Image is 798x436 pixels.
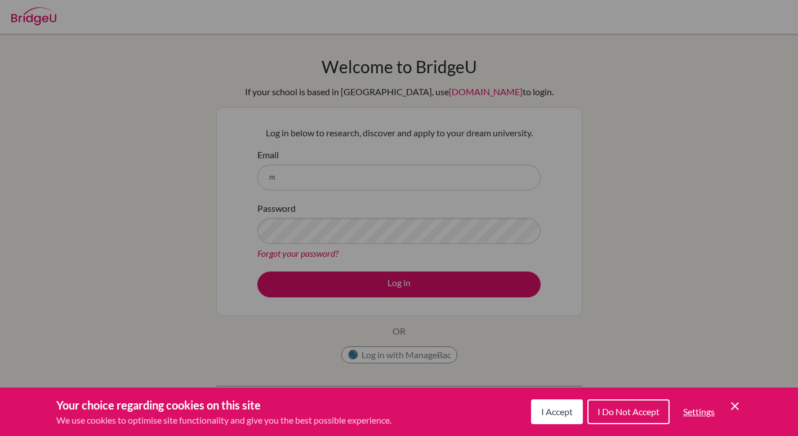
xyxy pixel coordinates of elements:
p: We use cookies to optimise site functionality and give you the best possible experience. [56,413,391,427]
button: I Accept [531,399,583,424]
span: I Accept [541,406,573,417]
button: Save and close [728,399,742,413]
span: I Do Not Accept [598,406,659,417]
span: Settings [683,406,715,417]
h3: Your choice regarding cookies on this site [56,397,391,413]
button: I Do Not Accept [587,399,670,424]
button: Settings [674,401,724,423]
